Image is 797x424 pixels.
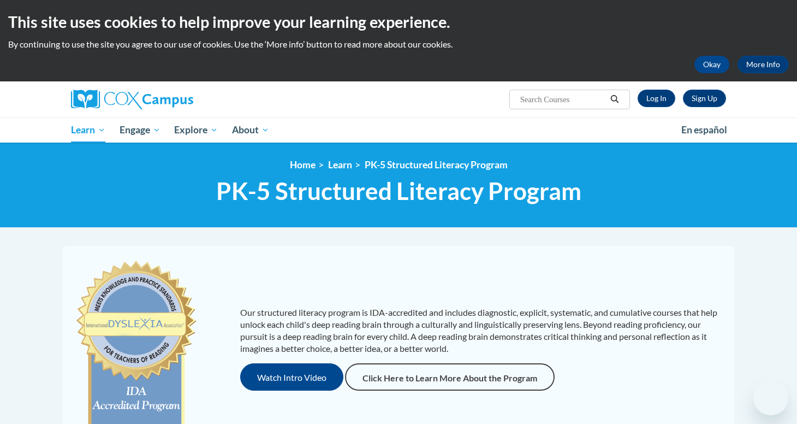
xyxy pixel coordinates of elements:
[8,38,789,50] p: By continuing to use the site you agree to our use of cookies. Use the ‘More info’ button to read...
[681,124,727,136] span: En español
[674,119,734,142] a: En español
[345,363,555,391] a: Click Here to Learn More About the Program
[225,117,276,143] a: About
[8,11,789,33] h2: This site uses cookies to help improve your learning experience.
[753,380,788,415] iframe: Button to launch messaging window
[112,117,168,143] a: Engage
[606,93,623,106] button: Search
[638,90,675,107] a: Log In
[683,90,726,107] a: Register
[174,123,218,137] span: Explore
[519,93,606,106] input: Search Courses
[290,159,316,170] a: Home
[167,117,225,143] a: Explore
[328,159,352,170] a: Learn
[71,90,278,109] a: Cox Campus
[737,56,789,73] a: More Info
[71,90,193,109] img: Cox Campus
[64,117,112,143] a: Learn
[216,176,581,205] span: PK-5 Structured Literacy Program
[232,123,269,137] span: About
[240,363,343,391] button: Watch Intro Video
[120,123,160,137] span: Engage
[694,56,729,73] button: Okay
[365,159,508,170] a: PK-5 Structured Literacy Program
[55,117,742,143] div: Main menu
[71,123,105,137] span: Learn
[240,307,723,355] p: Our structured literacy program is IDA-accredited and includes diagnostic, explicit, systematic, ...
